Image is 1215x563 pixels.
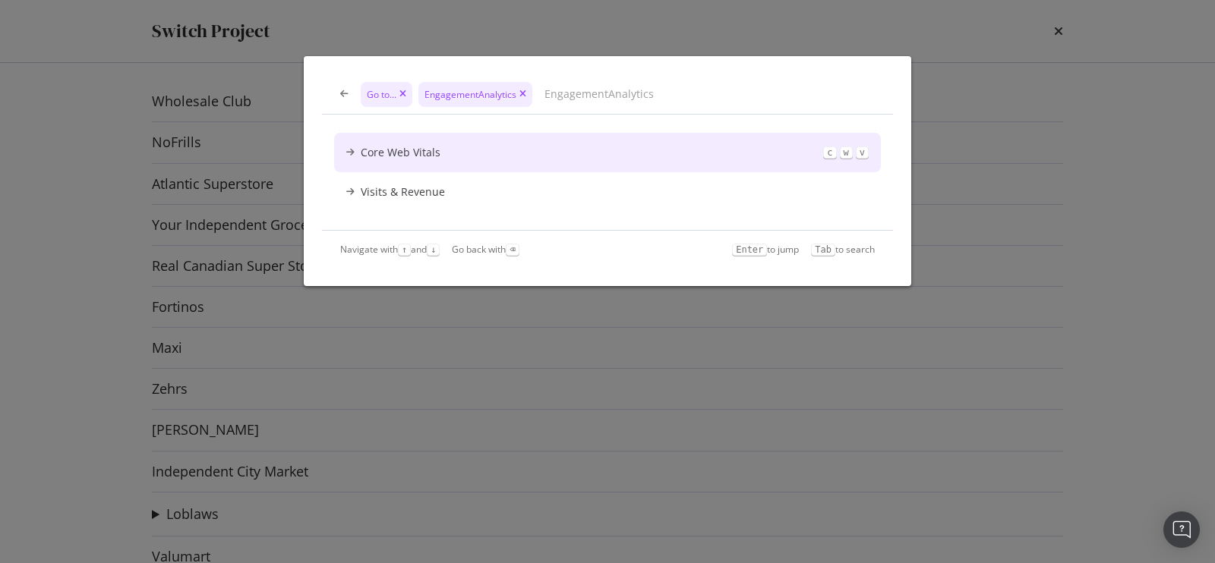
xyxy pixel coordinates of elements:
[856,146,869,159] kbd: v
[340,243,440,256] div: Navigate with and
[811,244,835,256] kbd: Tab
[361,145,440,160] div: Core Web Vitals
[398,244,411,256] kbd: ↑
[361,82,412,107] div: Go to...
[427,244,440,256] kbd: ↓
[811,243,875,256] div: to search
[732,244,767,256] kbd: Enter
[452,243,519,256] div: Go back with
[840,146,853,159] kbd: w
[732,243,799,256] div: to jump
[418,82,532,107] div: EngagementAnalytics
[361,184,445,200] div: Visits & Revenue
[823,146,836,159] kbd: c
[1163,511,1200,548] div: Open Intercom Messenger
[506,244,519,256] kbd: ⌫
[544,88,875,101] input: EngagementAnalytics
[304,56,911,286] div: modal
